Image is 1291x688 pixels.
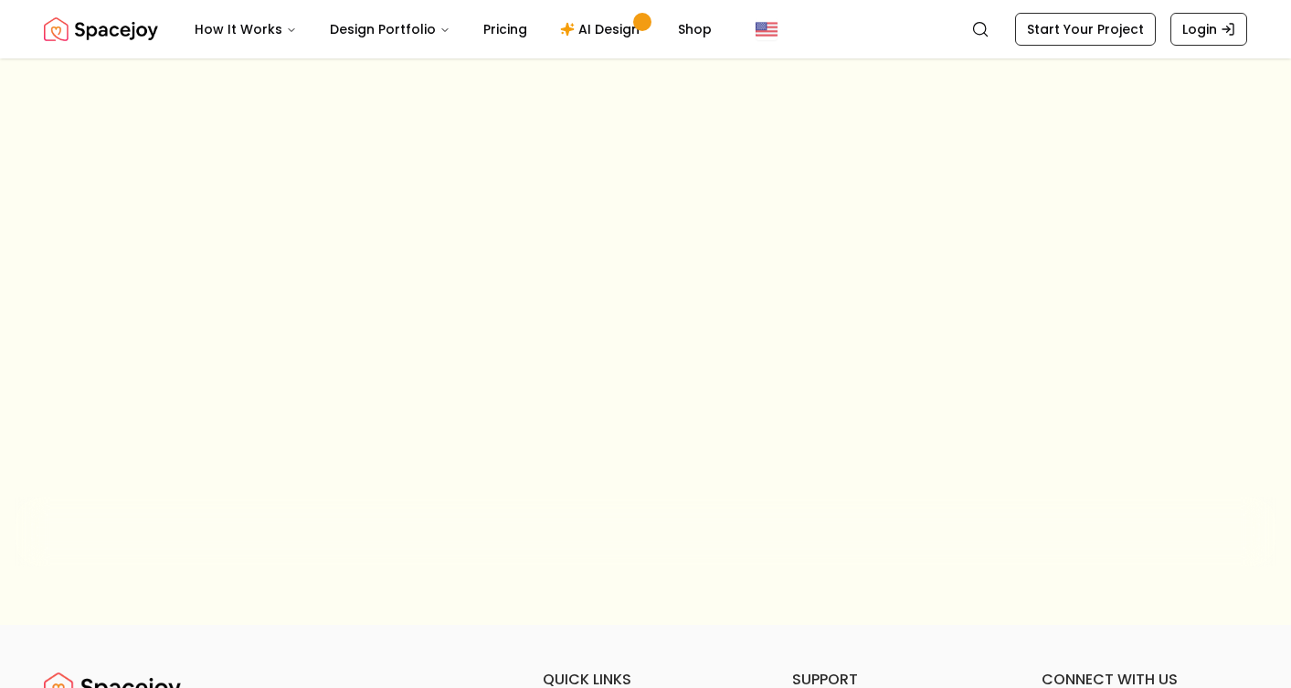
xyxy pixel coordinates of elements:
[180,11,726,48] nav: Main
[1170,13,1247,46] a: Login
[44,11,158,48] img: Spacejoy Logo
[756,18,778,40] img: United States
[663,11,726,48] a: Shop
[180,11,312,48] button: How It Works
[469,11,542,48] a: Pricing
[545,11,660,48] a: AI Design
[1015,13,1156,46] a: Start Your Project
[44,11,158,48] a: Spacejoy
[315,11,465,48] button: Design Portfolio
